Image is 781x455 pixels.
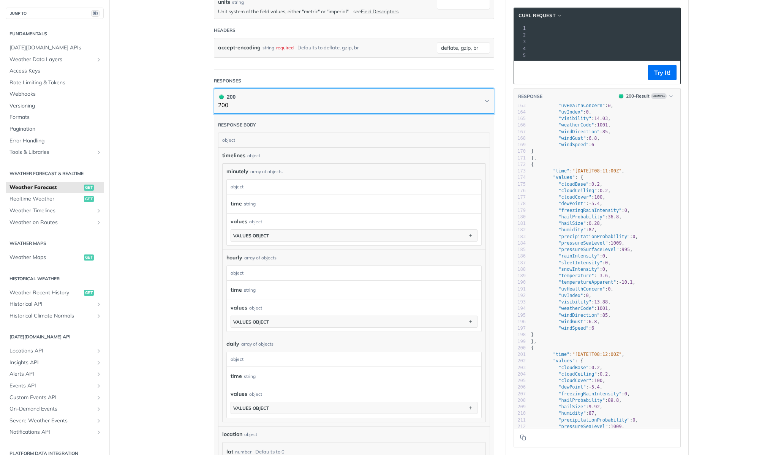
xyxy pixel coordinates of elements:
[9,67,102,75] span: Access Keys
[594,378,602,383] span: 100
[514,319,526,325] div: 196
[6,147,104,158] a: Tools & LibrariesShow subpages for Tools & Libraries
[226,167,248,175] span: minutely
[531,339,537,344] span: },
[558,129,599,134] span: "windDirection"
[514,109,526,115] div: 164
[6,100,104,112] a: Versioning
[9,417,94,425] span: Severe Weather Events
[227,352,479,367] div: object
[514,234,526,240] div: 183
[558,208,621,213] span: "freezingRainIntensity"
[514,142,526,148] div: 169
[621,280,632,285] span: 10.1
[558,188,597,193] span: "cloudCeiling"
[231,304,247,312] span: values
[514,266,526,273] div: 188
[558,260,602,265] span: "sleetIntensity"
[96,301,102,307] button: Show subpages for Historical API
[558,142,588,147] span: "windSpeed"
[514,122,526,128] div: 166
[96,220,102,226] button: Show subpages for Weather on Routes
[558,221,586,226] span: "hailSize"
[558,122,594,128] span: "weatherCode"
[531,129,611,134] span: : ,
[514,279,526,286] div: 190
[514,378,526,384] div: 205
[558,201,586,206] span: "dewPoint"
[9,219,94,226] span: Weather on Routes
[531,122,611,128] span: : ,
[96,383,102,389] button: Show subpages for Events API
[558,293,583,298] span: "uvIndex"
[6,357,104,368] a: Insights APIShow subpages for Insights API
[611,240,622,246] span: 1009
[589,136,597,141] span: 6.8
[6,275,104,282] h2: Historical Weather
[608,103,610,108] span: 0
[514,273,526,279] div: 189
[514,345,526,351] div: 200
[227,266,479,280] div: object
[531,201,602,206] span: : ,
[231,371,242,382] label: time
[514,338,526,345] div: 199
[244,254,277,261] div: array of objects
[233,405,269,411] div: values object
[602,129,608,134] span: 85
[558,214,605,220] span: "hailProbability"
[594,194,602,200] span: 100
[9,137,102,145] span: Error Handling
[531,234,638,239] span: : ,
[9,114,102,121] span: Formats
[608,286,610,292] span: 0
[558,267,599,272] span: "snowIntensity"
[247,152,260,159] div: object
[531,371,611,377] span: : ,
[6,368,104,380] a: Alerts APIShow subpages for Alerts API
[227,180,479,194] div: object
[553,352,569,357] span: "time"
[553,168,569,174] span: "time"
[531,168,624,174] span: : ,
[96,149,102,155] button: Show subpages for Tools & Libraries
[9,102,102,110] span: Versioning
[297,42,359,53] div: Defaults to deflate, gzip, br
[9,428,94,436] span: Notifications API
[558,234,630,239] span: "precipitationProbability"
[514,52,527,59] div: 5
[531,175,583,180] span: : {
[591,325,594,331] span: 6
[531,352,624,357] span: : ,
[558,365,588,370] span: "cloudBase"
[214,27,236,34] div: Headers
[531,142,594,147] span: :
[558,378,591,383] span: "cloudCover"
[514,25,527,32] div: 1
[602,253,605,259] span: 0
[558,247,619,252] span: "pressureSurfaceLevel"
[531,149,534,154] span: }
[231,316,477,327] button: values object
[531,214,622,220] span: : ,
[651,93,667,99] span: Example
[6,299,104,310] a: Historical APIShow subpages for Historical API
[6,8,104,19] button: JUMP TO⌘/
[514,115,526,122] div: 165
[250,168,283,175] div: array of objects
[558,299,591,305] span: "visibility"
[597,122,608,128] span: 1001
[96,371,102,377] button: Show subpages for Alerts API
[514,312,526,319] div: 195
[558,306,594,311] span: "weatherCode"
[531,293,591,298] span: : ,
[6,345,104,357] a: Locations APIShow subpages for Locations API
[96,348,102,354] button: Show subpages for Locations API
[6,135,104,147] a: Error Handling
[531,358,583,363] span: : {
[231,230,477,241] button: values object
[648,65,677,80] button: Try It!
[586,109,589,115] span: 0
[514,155,526,161] div: 171
[514,135,526,142] div: 168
